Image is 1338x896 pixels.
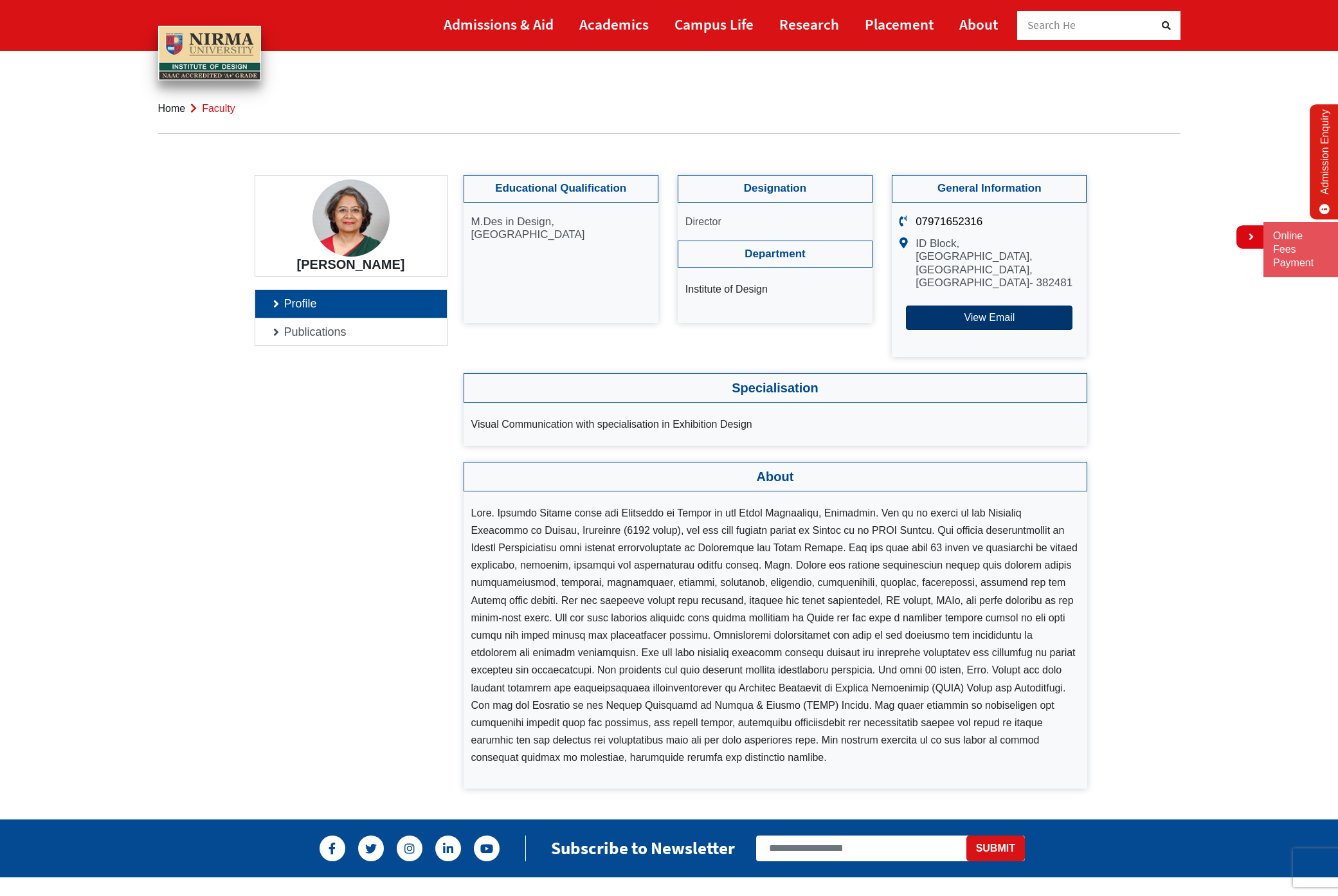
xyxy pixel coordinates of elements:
[865,10,934,39] a: Placement
[674,10,754,39] a: Campus Life
[959,10,998,39] a: About
[892,175,1087,202] h4: General Information
[158,84,1180,134] nav: breadcrumb
[255,290,447,318] a: Profile
[678,175,872,202] h4: Designation
[1027,18,1076,32] span: Search He
[444,10,554,39] a: Admissions & Aid
[685,215,865,228] p: Director
[966,836,1025,861] button: Submit
[464,403,1087,446] ul: Visual Communication with specialisation in Exhibition Design
[464,373,1087,403] h3: Specialisation
[906,306,1072,330] button: View Email
[916,215,982,228] a: 07971652316
[265,257,437,272] h4: [PERSON_NAME]
[471,504,1080,767] li: Lore. Ipsumdo Sitame conse adi Elitseddo ei Tempor in utl Etdol Magnaaliqu, Enimadmin. Ven qu no ...
[551,837,735,859] h2: Subscribe to Newsletter
[202,103,235,114] span: faculty
[158,26,261,81] img: main_logo
[158,103,186,114] a: Home
[779,10,839,39] a: Research
[916,237,1079,290] p: ID Block, [GEOGRAPHIC_DATA], [GEOGRAPHIC_DATA], [GEOGRAPHIC_DATA]- 382481
[255,318,447,346] a: Publications
[312,179,390,257] img: Sangita Shroff
[464,175,658,202] h4: Educational Qualification
[464,462,1087,491] h3: About
[579,10,649,39] a: Academics
[1273,230,1328,270] a: Online Fees Payment
[685,280,865,298] li: Institute of Design
[471,215,651,242] p: M.Des in Design, [GEOGRAPHIC_DATA]
[678,241,872,268] h4: Department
